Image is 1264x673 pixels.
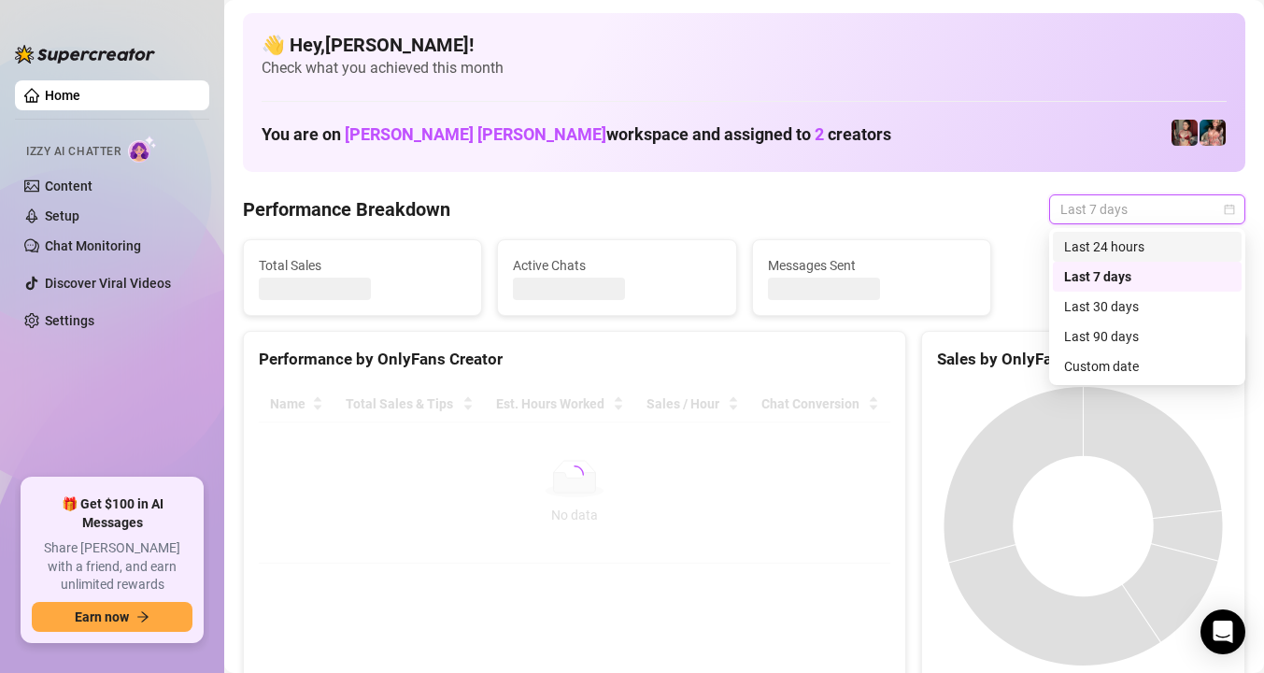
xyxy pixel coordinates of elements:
span: Check what you achieved this month [262,58,1227,79]
a: Content [45,179,92,193]
span: arrow-right [136,610,149,623]
button: Earn nowarrow-right [32,602,192,632]
h4: Performance Breakdown [243,196,450,222]
span: calendar [1224,204,1235,215]
div: Performance by OnlyFans Creator [259,347,890,372]
img: PeggySue [1200,120,1226,146]
span: Last 7 days [1060,195,1234,223]
div: Last 30 days [1053,292,1242,322]
a: Home [45,88,80,103]
div: Last 7 days [1053,262,1242,292]
img: AI Chatter [128,136,157,163]
span: Messages Sent [768,255,975,276]
img: logo-BBDzfeDw.svg [15,45,155,64]
div: Custom date [1064,356,1230,377]
a: Setup [45,208,79,223]
h4: 👋 Hey, [PERSON_NAME] ! [262,32,1227,58]
div: Last 30 days [1064,296,1230,317]
h1: You are on workspace and assigned to creators [262,124,891,145]
span: Share [PERSON_NAME] with a friend, and earn unlimited rewards [32,539,192,594]
span: 🎁 Get $100 in AI Messages [32,495,192,532]
div: Last 24 hours [1053,232,1242,262]
a: Settings [45,313,94,328]
span: 2 [815,124,824,144]
a: Discover Viral Videos [45,276,171,291]
a: Chat Monitoring [45,238,141,253]
div: Sales by OnlyFans Creator [937,347,1229,372]
img: Demi [1172,120,1198,146]
span: loading [563,464,586,486]
span: [PERSON_NAME] [PERSON_NAME] [345,124,606,144]
div: Last 90 days [1053,322,1242,351]
div: Last 90 days [1064,326,1230,347]
span: Earn now [75,609,129,624]
span: Total Sales [259,255,466,276]
span: Izzy AI Chatter [26,143,121,161]
div: Last 24 hours [1064,236,1230,257]
div: Last 7 days [1064,266,1230,287]
span: Active Chats [513,255,720,276]
div: Open Intercom Messenger [1200,609,1245,654]
div: Custom date [1053,351,1242,381]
